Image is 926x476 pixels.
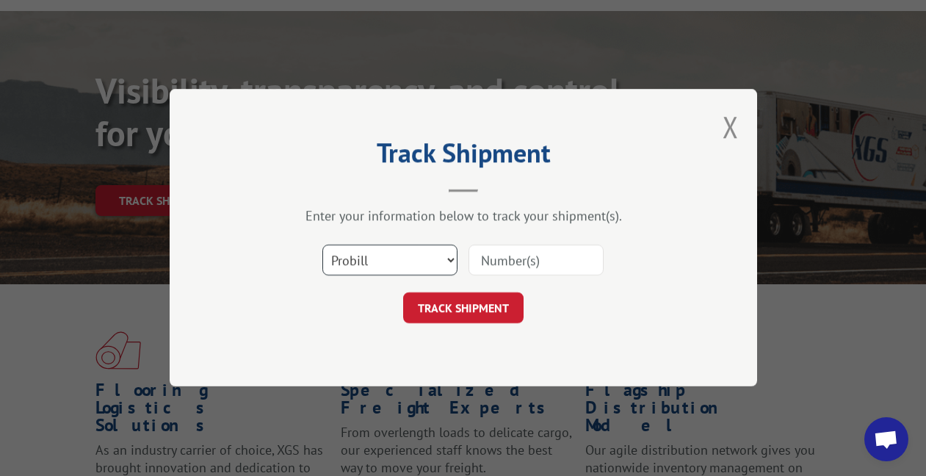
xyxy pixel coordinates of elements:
button: TRACK SHIPMENT [403,293,524,324]
button: Close modal [723,107,739,146]
div: Enter your information below to track your shipment(s). [243,208,684,225]
input: Number(s) [469,245,604,276]
div: Open chat [864,417,908,461]
h2: Track Shipment [243,143,684,170]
